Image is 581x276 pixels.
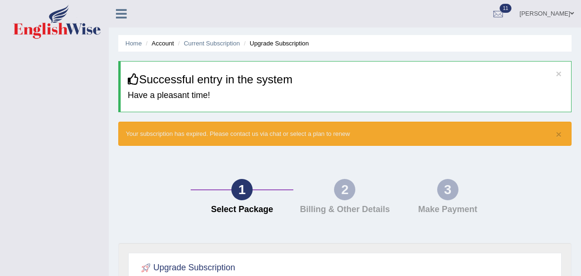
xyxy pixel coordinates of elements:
[231,179,253,200] div: 1
[298,205,391,214] h4: Billing & Other Details
[556,69,562,79] button: ×
[143,39,174,48] li: Account
[500,4,511,13] span: 11
[437,179,458,200] div: 3
[556,129,562,139] button: ×
[118,122,572,146] div: Your subscription has expired. Please contact us via chat or select a plan to renew
[184,40,240,47] a: Current Subscription
[334,179,355,200] div: 2
[242,39,309,48] li: Upgrade Subscription
[128,91,564,100] h4: Have a pleasant time!
[128,73,564,86] h3: Successful entry in the system
[139,261,235,275] h2: Upgrade Subscription
[195,205,289,214] h4: Select Package
[125,40,142,47] a: Home
[401,205,494,214] h4: Make Payment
